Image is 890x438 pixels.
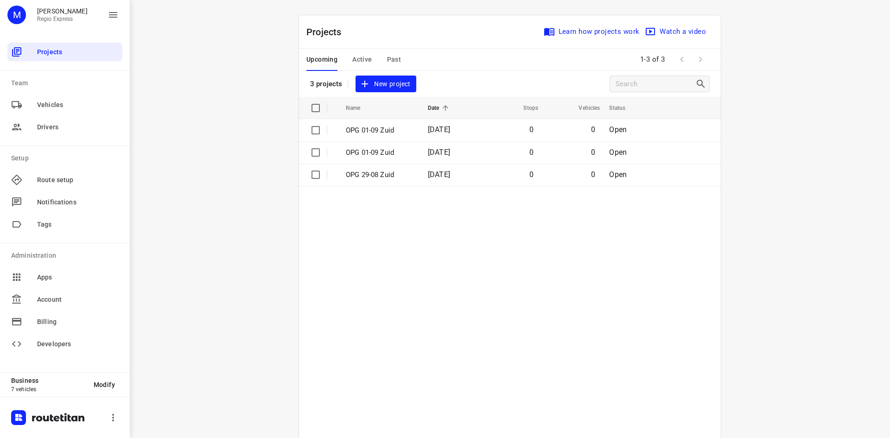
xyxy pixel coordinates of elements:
span: Status [609,102,637,114]
button: New project [356,76,416,93]
span: 0 [529,125,534,134]
span: Next Page [691,50,710,69]
span: Projects [37,47,119,57]
p: 7 vehicles [11,386,86,393]
span: [DATE] [428,148,450,157]
div: Apps [7,268,122,286]
span: Name [346,102,373,114]
div: Developers [7,335,122,353]
span: Billing [37,317,119,327]
span: 1-3 of 3 [636,50,669,70]
p: Regio Express [37,16,88,22]
span: Drivers [37,122,119,132]
span: Upcoming [306,54,337,65]
div: Search [695,78,709,89]
p: OPG 01-09 Zuid [346,125,414,136]
p: OPG 01-09 Zuid [346,147,414,158]
div: Route setup [7,171,122,189]
span: 0 [591,170,595,179]
span: Stops [511,102,538,114]
div: Billing [7,312,122,331]
span: Active [352,54,372,65]
button: Modify [86,376,122,393]
span: Open [609,148,627,157]
span: Previous Page [673,50,691,69]
span: 0 [591,125,595,134]
p: Administration [11,251,122,260]
p: Max Bisseling [37,7,88,15]
span: Past [387,54,401,65]
div: Tags [7,215,122,234]
div: Vehicles [7,95,122,114]
span: [DATE] [428,170,450,179]
p: Setup [11,153,122,163]
div: Projects [7,43,122,61]
span: [DATE] [428,125,450,134]
div: M [7,6,26,24]
p: Projects [306,25,349,39]
span: Notifications [37,197,119,207]
span: Developers [37,339,119,349]
span: Route setup [37,175,119,185]
p: 3 projects [310,80,342,88]
span: 0 [529,170,534,179]
span: Date [428,102,451,114]
span: Vehicles [37,100,119,110]
p: OPG 29-08 Zuid [346,170,414,180]
div: Account [7,290,122,309]
span: Vehicles [566,102,600,114]
span: Open [609,125,627,134]
p: Business [11,377,86,384]
span: Tags [37,220,119,229]
div: Notifications [7,193,122,211]
p: Team [11,78,122,88]
span: New project [361,78,410,90]
span: Apps [37,273,119,282]
span: 0 [529,148,534,157]
span: Account [37,295,119,305]
input: Search projects [616,77,695,91]
span: Modify [94,381,115,388]
div: Drivers [7,118,122,136]
span: 0 [591,148,595,157]
span: Open [609,170,627,179]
